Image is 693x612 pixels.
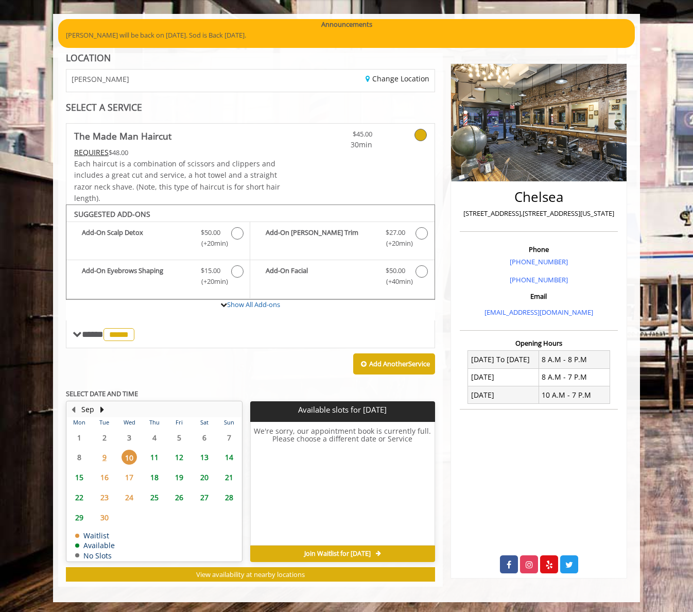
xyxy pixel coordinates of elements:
[462,293,615,300] h3: Email
[147,470,162,485] span: 18
[460,339,618,347] h3: Opening Hours
[117,417,142,428] th: Wed
[266,265,375,287] b: Add-On Facial
[468,386,539,404] td: [DATE]
[462,246,615,253] h3: Phone
[171,470,187,485] span: 19
[254,405,430,414] p: Available slots for [DATE]
[171,450,187,465] span: 12
[167,417,192,428] th: Fri
[97,510,112,525] span: 30
[66,52,111,64] b: LOCATION
[251,427,434,541] h6: We're sorry, our appointment book is currently full. Please choose a different date or Service
[192,487,216,507] td: Select day27
[386,227,405,238] span: $27.00
[266,227,375,249] b: Add-On [PERSON_NAME] Trim
[147,490,162,505] span: 25
[66,103,435,112] div: SELECT A SERVICE
[196,276,226,287] span: (+20min )
[468,351,539,368] td: [DATE] To [DATE]
[74,129,171,143] b: The Made Man Haircut
[539,351,610,368] td: 8 A.M - 8 P.M
[196,570,305,579] span: View availability at nearby locations
[72,227,245,251] label: Add-On Scalp Detox
[82,265,190,287] b: Add-On Eyebrows Shaping
[117,448,142,468] td: Select day10
[147,450,162,465] span: 11
[142,467,166,487] td: Select day18
[92,487,116,507] td: Select day23
[167,467,192,487] td: Select day19
[201,227,220,238] span: $50.00
[122,490,137,505] span: 24
[462,190,615,205] h2: Chelsea
[201,265,220,276] span: $15.00
[484,308,593,317] a: [EMAIL_ADDRESS][DOMAIN_NAME]
[167,448,192,468] td: Select day12
[221,490,237,505] span: 28
[74,147,109,157] span: This service needs some Advance to be paid before we block your appointment
[227,300,280,309] a: Show All Add-ons
[366,74,429,83] a: Change Location
[369,359,430,368] b: Add Another Service
[97,450,112,465] span: 9
[539,368,610,386] td: 8 A.M - 7 P.M
[167,487,192,507] td: Select day26
[92,467,116,487] td: Select day16
[217,467,242,487] td: Select day21
[255,227,429,251] label: Add-On Beard Trim
[72,265,245,290] label: Add-On Eyebrows Shaping
[462,208,615,219] p: [STREET_ADDRESS],[STREET_ADDRESS][US_STATE]
[255,265,429,290] label: Add-On Facial
[66,30,627,41] p: [PERSON_NAME] will be back on [DATE]. Sod is Back [DATE].
[74,209,150,219] b: SUGGESTED ADD-ONS
[81,404,94,415] button: Sep
[380,238,410,249] span: (+20min )
[321,19,372,30] b: Announcements
[171,490,187,505] span: 26
[75,541,115,549] td: Available
[510,275,568,284] a: [PHONE_NUMBER]
[386,265,405,276] span: $50.00
[197,490,212,505] span: 27
[380,276,410,287] span: (+40min )
[67,467,92,487] td: Select day15
[69,404,77,415] button: Previous Month
[122,470,137,485] span: 17
[72,75,129,83] span: [PERSON_NAME]
[197,470,212,485] span: 20
[67,417,92,428] th: Mon
[92,507,116,528] td: Select day30
[142,448,166,468] td: Select day11
[196,238,226,249] span: (+20min )
[75,552,115,559] td: No Slots
[304,550,371,558] span: Join Waitlist for [DATE]
[311,139,372,150] span: 30min
[122,450,137,465] span: 10
[98,404,106,415] button: Next Month
[74,147,281,158] div: $48.00
[74,159,280,203] span: Each haircut is a combination of scissors and clippers and includes a great cut and service, a ho...
[72,490,87,505] span: 22
[66,567,435,582] button: View availability at nearby locations
[510,257,568,266] a: [PHONE_NUMBER]
[217,448,242,468] td: Select day14
[67,507,92,528] td: Select day29
[92,417,116,428] th: Tue
[221,470,237,485] span: 21
[72,510,87,525] span: 29
[97,490,112,505] span: 23
[221,450,237,465] span: 14
[142,487,166,507] td: Select day25
[192,448,216,468] td: Select day13
[66,389,138,398] b: SELECT DATE AND TIME
[75,532,115,539] td: Waitlist
[92,448,116,468] td: Select day9
[353,353,435,375] button: Add AnotherService
[117,487,142,507] td: Select day24
[142,417,166,428] th: Thu
[311,124,372,151] a: $45.00
[72,470,87,485] span: 15
[217,417,242,428] th: Sun
[197,450,212,465] span: 13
